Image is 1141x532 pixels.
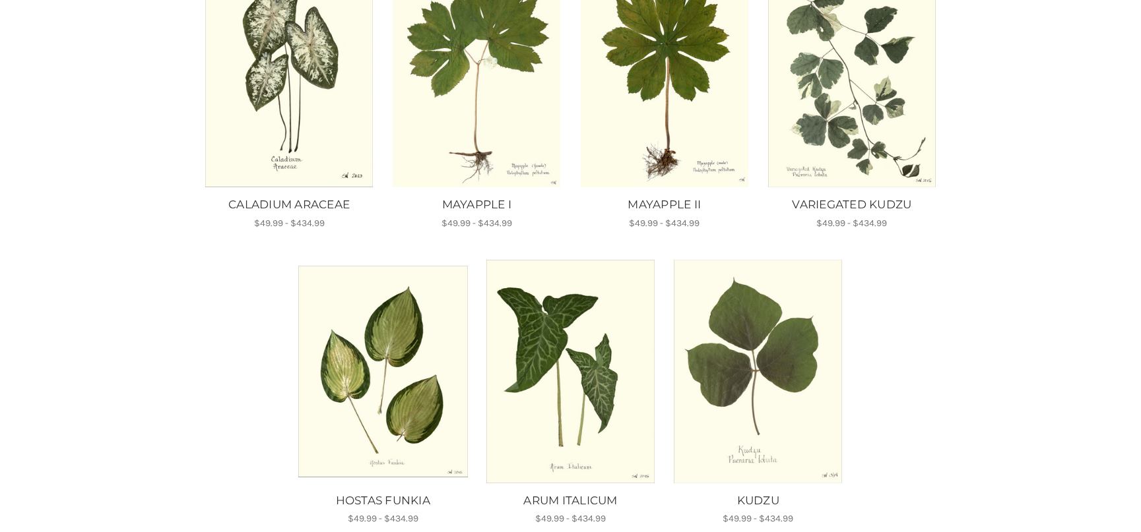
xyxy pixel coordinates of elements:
[484,492,657,510] a: ARUM ITALICUM, Price range from $49.99 to $434.99
[486,260,655,483] img: Unframed
[671,492,845,510] a: KUDZU, Price range from $49.99 to $434.99
[765,196,938,214] a: VARIEGATED KUDZU, Price range from $49.99 to $434.99
[535,513,606,524] span: $49.99 - $434.99
[441,218,512,229] span: $49.99 - $434.99
[486,260,655,483] a: ARUM ITALICUM, Price range from $49.99 to $434.99
[296,492,470,510] a: HOSTAS FUNKIA, Price range from $49.99 to $434.99
[348,513,418,524] span: $49.99 - $434.99
[390,196,564,214] a: MAYAPPLE I, Price range from $49.99 to $434.99
[816,218,887,229] span: $49.99 - $434.99
[254,218,325,229] span: $49.99 - $434.99
[203,196,376,214] a: CALADIUM ARACEAE, Price range from $49.99 to $434.99
[673,260,843,483] img: Unframed
[298,266,468,478] img: Unframed
[723,513,793,524] span: $49.99 - $434.99
[577,196,751,214] a: MAYAPPLE II, Price range from $49.99 to $434.99
[673,260,843,483] a: KUDZU, Price range from $49.99 to $434.99
[629,218,700,229] span: $49.99 - $434.99
[298,260,468,483] a: HOSTAS FUNKIA, Price range from $49.99 to $434.99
